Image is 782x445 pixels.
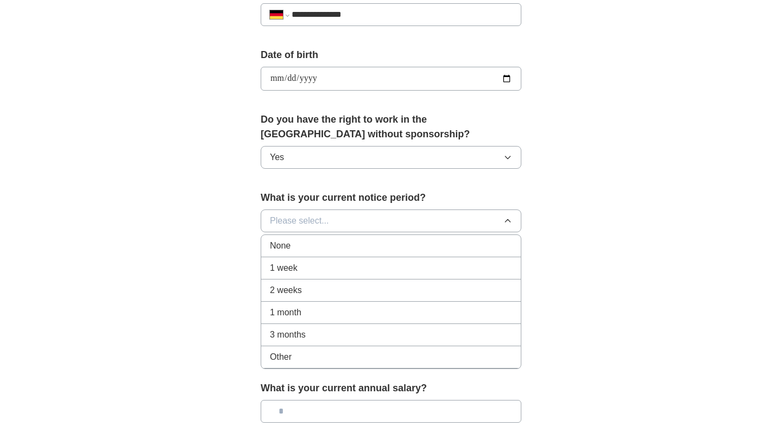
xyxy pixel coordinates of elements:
button: Please select... [261,209,521,232]
span: 3 months [270,328,306,341]
label: What is your current notice period? [261,190,521,205]
span: 2 weeks [270,284,302,297]
label: Date of birth [261,48,521,62]
span: 1 week [270,262,298,275]
span: Yes [270,151,284,164]
span: Other [270,351,292,364]
label: Do you have the right to work in the [GEOGRAPHIC_DATA] without sponsorship? [261,112,521,142]
button: Yes [261,146,521,169]
label: What is your current annual salary? [261,381,521,396]
span: Please select... [270,214,329,227]
span: None [270,239,291,252]
span: 1 month [270,306,301,319]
